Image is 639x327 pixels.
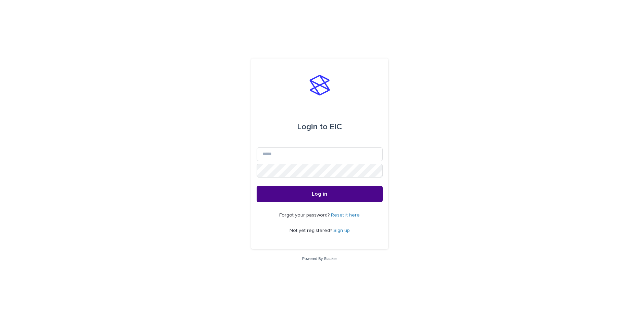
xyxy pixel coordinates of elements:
[290,228,333,233] span: Not yet registered?
[297,117,342,136] div: EIC
[331,213,360,218] a: Reset it here
[312,191,327,197] span: Log in
[279,213,331,218] span: Forgot your password?
[309,75,330,95] img: stacker-logo-s-only.png
[302,257,337,261] a: Powered By Stacker
[257,186,383,202] button: Log in
[333,228,350,233] a: Sign up
[297,123,328,131] span: Login to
